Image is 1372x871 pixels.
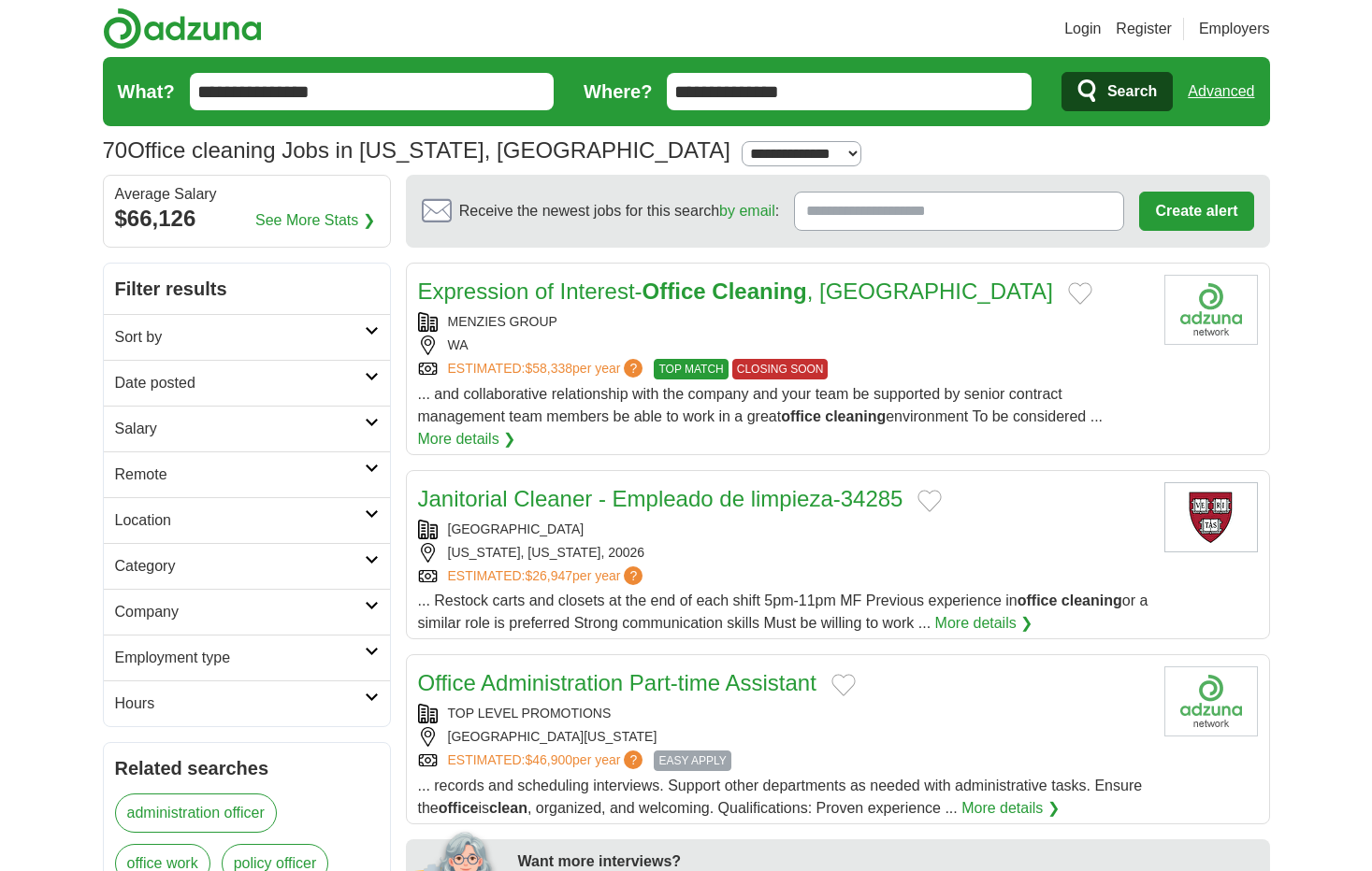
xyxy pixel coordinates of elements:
a: Category [104,543,390,589]
button: Search [1061,72,1173,111]
img: Harvard University logo [1164,482,1258,552]
strong: cleaning [825,408,886,424]
div: TOP LEVEL PROMOTIONS [418,704,1149,723]
a: ESTIMATED:$58,338per year? [448,359,647,379]
strong: office [781,408,821,424]
img: Company logo [1164,275,1258,345]
strong: Cleaning [712,278,806,304]
a: Hours [104,680,390,726]
h2: Sort by [115,326,365,349]
strong: office [439,800,479,816]
a: More details ❯ [418,428,516,450]
a: Office Administration Part-time Assistant [418,670,816,695]
span: 70 [103,134,128,167]
strong: Office [643,278,706,304]
a: More details ❯ [961,797,1060,820]
span: ... records and scheduling interviews. Support other departments as needed with administrative ta... [418,778,1143,816]
div: $66,126 [115,202,379,236]
a: Company [104,589,390,635]
a: Sort by [104,314,390,360]
button: Add to favorite jobs [831,674,856,696]
a: ESTIMATED:$46,900per year? [448,750,647,771]
a: administration officer [115,793,277,833]
span: ... and collaborative relationship with the company and your team be supported by senior contract... [418,386,1104,424]
label: Where? [584,78,652,106]
span: ? [624,359,643,378]
h2: Salary [115,418,365,440]
h2: Filter results [104,264,390,314]
h2: Company [115,601,365,623]
a: Advanced [1188,73,1254,110]
span: CLOSING SOON [732,359,829,379]
button: Add to favorite jobs [917,490,942,512]
a: Remote [104,451,390,497]
span: $26,947 [525,568,572,583]
h2: Category [115,555,365,578]
a: Expression of Interest-Office Cleaning, [GEOGRAPHIC_DATA] [418,278,1053,304]
div: [US_STATE], [US_STATE], 20026 [418,543,1149,563]
h2: Hours [115,693,365,715]
a: Salary [104,406,390,451]
h1: Office cleaning Jobs in [US_STATE], [GEOGRAPHIC_DATA] [103,137,730,163]
a: See More Stats ❯ [255,209,375,232]
div: [GEOGRAPHIC_DATA][US_STATE] [418,727,1149,747]
h2: Location [115,509,365,532]
a: Register [1116,18,1172,40]
span: ... Restock carts and closets at the end of each shift 5pm-11pm MF Previous experience in or a si... [418,593,1148,631]
strong: clean [489,800,527,816]
img: Company logo [1164,666,1258,736]
h2: Employment type [115,647,365,669]
span: EASY APPLY [654,750,730,771]
a: Employment type [104,635,390,680]
span: Search [1107,73,1157,110]
a: [GEOGRAPHIC_DATA] [448,521,585,536]
button: Create alert [1139,192,1253,231]
span: $46,900 [525,752,572,767]
label: What? [118,78,175,106]
a: ESTIMATED:$26,947per year? [448,566,647,586]
h2: Related searches [115,754,379,782]
span: Receive the newest jobs for this search : [459,200,779,222]
div: Average Salary [115,187,379,202]
button: Add to favorite jobs [1068,282,1092,305]
span: $58,338 [525,361,572,376]
div: WA [418,336,1149,355]
h2: Date posted [115,372,365,394]
a: by email [719,203,775,219]
a: Date posted [104,360,390,406]
strong: office [1018,593,1058,608]
span: TOP MATCH [654,359,728,379]
a: Login [1064,18,1101,40]
a: Janitorial Cleaner - Empleado de limpieza-34285 [418,486,903,511]
span: ? [624,566,643,585]
a: Employers [1199,18,1270,40]
h2: Remote [115,464,365,486]
strong: cleaning [1061,593,1122,608]
a: More details ❯ [935,612,1033,635]
span: ? [624,750,643,769]
a: Location [104,497,390,543]
img: Adzuna logo [103,7,262,50]
div: MENZIES GROUP [418,312,1149,332]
